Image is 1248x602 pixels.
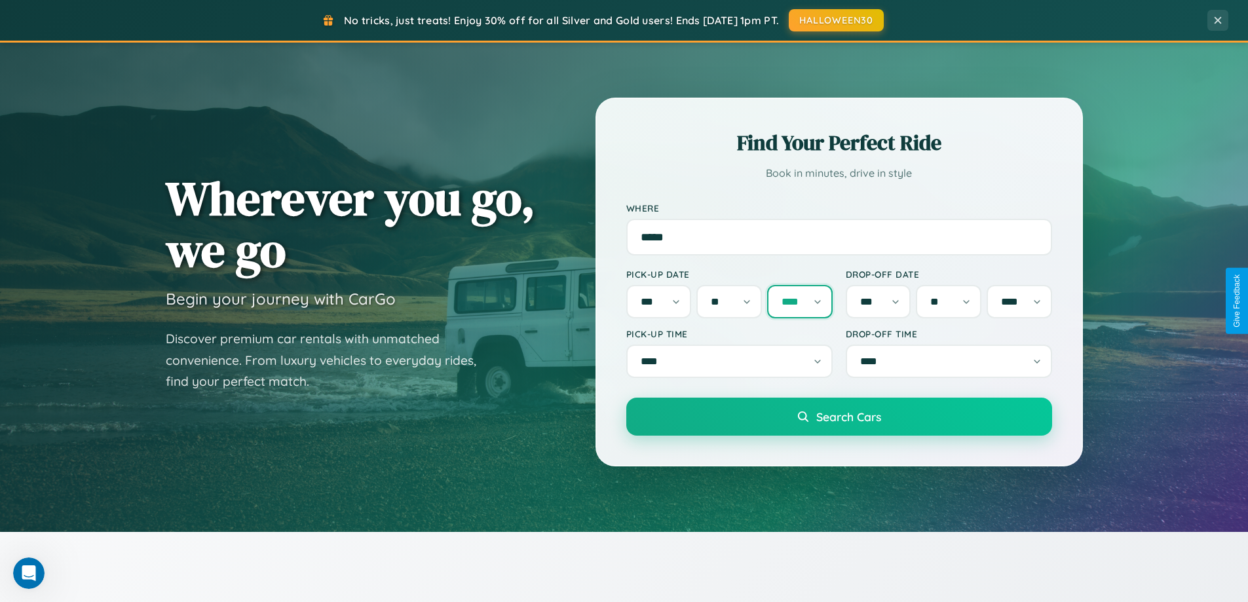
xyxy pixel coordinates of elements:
[626,269,833,280] label: Pick-up Date
[789,9,884,31] button: HALLOWEEN30
[1232,274,1241,328] div: Give Feedback
[13,557,45,589] iframe: Intercom live chat
[846,328,1052,339] label: Drop-off Time
[166,289,396,309] h3: Begin your journey with CarGo
[166,172,535,276] h1: Wherever you go, we go
[344,14,779,27] span: No tricks, just treats! Enjoy 30% off for all Silver and Gold users! Ends [DATE] 1pm PT.
[846,269,1052,280] label: Drop-off Date
[626,128,1052,157] h2: Find Your Perfect Ride
[626,164,1052,183] p: Book in minutes, drive in style
[166,328,493,392] p: Discover premium car rentals with unmatched convenience. From luxury vehicles to everyday rides, ...
[816,409,881,424] span: Search Cars
[626,398,1052,436] button: Search Cars
[626,202,1052,214] label: Where
[626,328,833,339] label: Pick-up Time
